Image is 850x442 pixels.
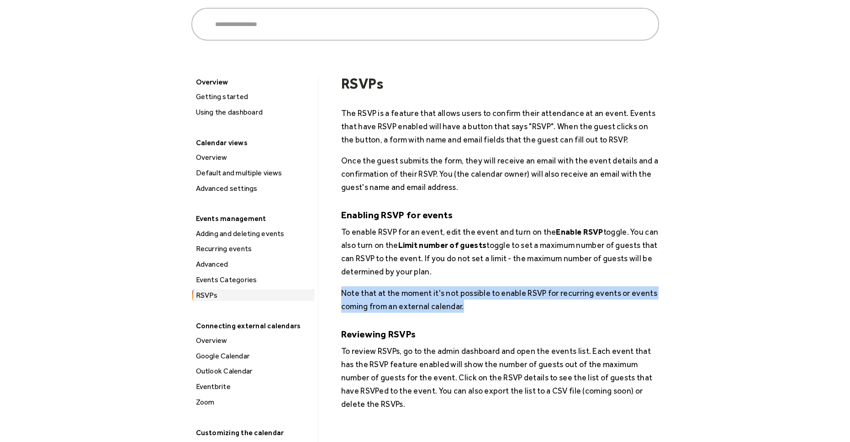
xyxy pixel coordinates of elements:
a: Google Calendar [192,350,314,362]
a: Zoom [192,396,314,408]
div: RSVPs [193,289,314,301]
a: Using the dashboard [192,106,314,118]
div: Customizing the calendar [191,426,313,440]
h5: Enabling RSVP for events [341,208,659,221]
a: Overview [192,335,314,347]
a: Eventbrite [192,381,314,393]
div: Overview [191,75,313,89]
p: To review RSVPs, go to the admin dashboard and open the events list. Each event that has the RSVP... [341,344,659,410]
a: Getting started [192,91,314,103]
a: Outlook Calendar [192,365,314,377]
div: Google Calendar [193,350,314,362]
a: Adding and deleting events [192,228,314,240]
a: Default and multiple views [192,167,314,179]
div: Advanced [193,258,314,270]
div: Connecting external calendars [191,319,313,333]
div: Advanced settings [193,183,314,195]
div: Overview [193,152,314,163]
a: Advanced settings [192,183,314,195]
p: Once the guest submits the form, they will receive an email with the event details and a confirma... [341,154,659,194]
a: RSVPs [192,289,314,301]
p: Note that at the moment it's not possible to enable RSVP for recurring events or events coming fr... [341,286,659,313]
div: Zoom [193,396,314,408]
div: Events management [191,211,313,226]
h1: RSVPs [341,75,659,92]
p: The RSVP is a feature that allows users to confirm their attendance at an event. Events that have... [341,106,659,146]
p: ‍ [341,419,659,432]
p: To enable RSVP for an event, edit the event and turn on the toggle. You can also turn on the togg... [341,225,659,278]
a: Overview [192,152,314,163]
h5: Reviewing RSVPs [341,327,659,341]
div: Overview [193,335,314,347]
div: Recurring events [193,243,314,255]
a: Recurring events [192,243,314,255]
div: Default and multiple views [193,167,314,179]
a: Events Categories [192,274,314,286]
div: Eventbrite [193,381,314,393]
div: Using the dashboard [193,106,314,118]
a: Advanced [192,258,314,270]
div: Calendar views [191,136,313,150]
div: Outlook Calendar [193,365,314,377]
strong: Enable RSVP [556,227,603,237]
div: Getting started [193,91,314,103]
strong: Limit number of guests [398,240,487,250]
div: Adding and deleting events [193,228,314,240]
div: Events Categories [193,274,314,286]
